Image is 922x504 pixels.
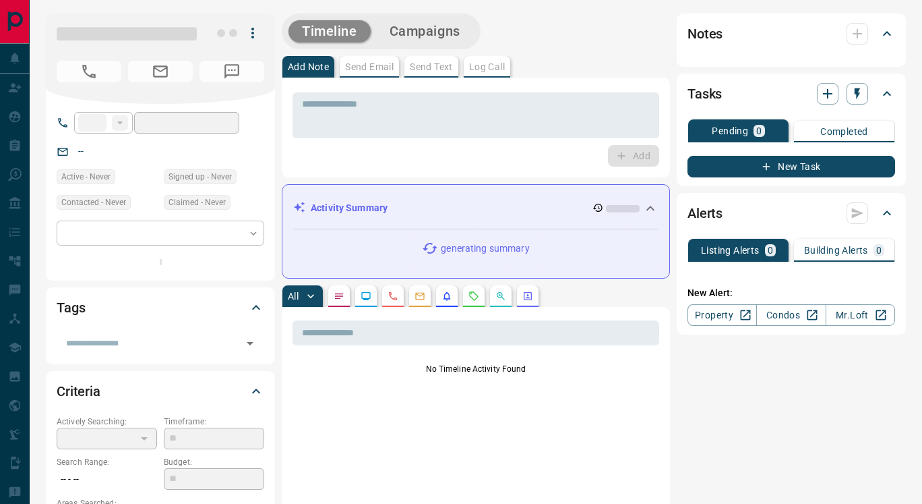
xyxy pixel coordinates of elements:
h2: Notes [687,23,723,45]
svg: Opportunities [495,291,506,302]
p: All [288,291,299,301]
p: Budget: [164,456,264,468]
h2: Alerts [687,202,723,224]
h2: Tags [57,297,85,318]
button: Campaigns [376,20,474,43]
p: -- - -- [57,468,157,491]
div: Notes [687,18,895,50]
p: 0 [768,246,773,255]
span: No Number [199,61,264,82]
a: Mr.Loft [826,304,895,326]
p: No Timeline Activity Found [293,363,659,375]
svg: Requests [468,291,479,302]
p: Listing Alerts [701,246,760,255]
p: Activity Summary [311,201,388,215]
div: Criteria [57,375,264,408]
span: Contacted - Never [61,196,126,209]
h2: Tasks [687,83,722,105]
span: No Number [57,61,121,82]
p: Building Alerts [804,246,868,255]
div: Activity Summary [293,196,658,221]
p: Add Note [288,62,329,72]
svg: Listing Alerts [441,291,452,302]
svg: Calls [388,291,398,302]
svg: Lead Browsing Activity [361,291,371,302]
p: 0 [756,126,762,136]
span: Claimed - Never [168,196,226,209]
p: 0 [876,246,882,255]
a: -- [78,146,84,157]
p: Search Range: [57,456,157,468]
svg: Emails [414,291,425,302]
span: Active - Never [61,170,111,184]
div: Tasks [687,78,895,110]
a: Condos [756,304,826,326]
p: Timeframe: [164,416,264,428]
div: Alerts [687,197,895,229]
button: New Task [687,156,895,177]
button: Timeline [288,20,371,43]
p: generating summary [441,242,529,256]
span: Signed up - Never [168,170,232,184]
p: Pending [712,126,748,136]
span: No Email [128,61,193,82]
a: Property [687,304,757,326]
p: Actively Searching: [57,416,157,428]
p: Completed [820,127,868,136]
svg: Agent Actions [522,291,533,302]
div: Tags [57,291,264,324]
p: New Alert: [687,286,895,300]
svg: Notes [334,291,344,302]
h2: Criteria [57,381,100,402]
button: Open [241,334,259,353]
